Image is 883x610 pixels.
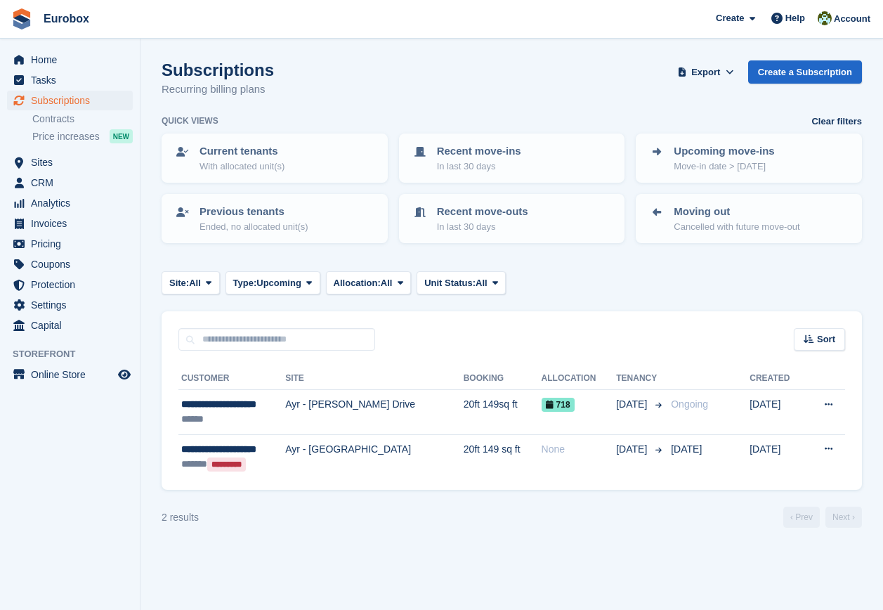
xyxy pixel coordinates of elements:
[285,390,463,435] td: Ayr - [PERSON_NAME] Drive
[750,390,804,435] td: [DATE]
[780,507,865,528] nav: Page
[7,234,133,254] a: menu
[200,160,284,174] p: With allocated unit(s)
[637,195,861,242] a: Moving out Cancelled with future move-out
[417,271,506,294] button: Unit Status: All
[7,316,133,335] a: menu
[334,276,381,290] span: Allocation:
[817,332,835,346] span: Sort
[542,368,617,390] th: Allocation
[31,173,115,193] span: CRM
[31,50,115,70] span: Home
[811,115,862,129] a: Clear filters
[7,254,133,274] a: menu
[189,276,201,290] span: All
[162,115,218,127] h6: Quick views
[400,135,624,181] a: Recent move-ins In last 30 days
[256,276,301,290] span: Upcoming
[748,60,862,84] a: Create a Subscription
[200,220,308,234] p: Ended, no allocated unit(s)
[400,195,624,242] a: Recent move-outs In last 30 days
[116,366,133,383] a: Preview store
[31,365,115,384] span: Online Store
[32,112,133,126] a: Contracts
[381,276,393,290] span: All
[11,8,32,30] img: stora-icon-8386f47178a22dfd0bd8f6a31ec36ba5ce8667c1dd55bd0f319d3a0aa187defe.svg
[13,347,140,361] span: Storefront
[7,295,133,315] a: menu
[616,442,650,457] span: [DATE]
[31,91,115,110] span: Subscriptions
[464,434,542,479] td: 20ft 149 sq ft
[32,129,133,144] a: Price increases NEW
[437,160,521,174] p: In last 30 days
[163,135,386,181] a: Current tenants With allocated unit(s)
[7,173,133,193] a: menu
[7,152,133,172] a: menu
[285,434,463,479] td: Ayr - [GEOGRAPHIC_DATA]
[31,295,115,315] span: Settings
[7,50,133,70] a: menu
[163,195,386,242] a: Previous tenants Ended, no allocated unit(s)
[716,11,744,25] span: Create
[834,12,870,26] span: Account
[464,368,542,390] th: Booking
[200,143,284,160] p: Current tenants
[110,129,133,143] div: NEW
[616,397,650,412] span: [DATE]
[674,143,774,160] p: Upcoming move-ins
[437,143,521,160] p: Recent move-ins
[7,214,133,233] a: menu
[674,204,799,220] p: Moving out
[31,70,115,90] span: Tasks
[225,271,320,294] button: Type: Upcoming
[542,442,617,457] div: None
[818,11,832,25] img: Lorna Russell
[7,70,133,90] a: menu
[437,220,528,234] p: In last 30 days
[476,276,488,290] span: All
[32,130,100,143] span: Price increases
[162,60,274,79] h1: Subscriptions
[326,271,412,294] button: Allocation: All
[178,368,285,390] th: Customer
[169,276,189,290] span: Site:
[162,82,274,98] p: Recurring billing plans
[750,368,804,390] th: Created
[542,398,575,412] span: 718
[750,434,804,479] td: [DATE]
[464,390,542,435] td: 20ft 149sq ft
[7,193,133,213] a: menu
[200,204,308,220] p: Previous tenants
[675,60,737,84] button: Export
[671,398,708,410] span: Ongoing
[437,204,528,220] p: Recent move-outs
[7,275,133,294] a: menu
[674,220,799,234] p: Cancelled with future move-out
[7,91,133,110] a: menu
[31,275,115,294] span: Protection
[783,507,820,528] a: Previous
[31,214,115,233] span: Invoices
[691,65,720,79] span: Export
[637,135,861,181] a: Upcoming move-ins Move-in date > [DATE]
[31,254,115,274] span: Coupons
[233,276,257,290] span: Type:
[31,234,115,254] span: Pricing
[285,368,463,390] th: Site
[31,152,115,172] span: Sites
[785,11,805,25] span: Help
[162,271,220,294] button: Site: All
[424,276,476,290] span: Unit Status:
[31,193,115,213] span: Analytics
[31,316,115,335] span: Capital
[616,368,665,390] th: Tenancy
[7,365,133,384] a: menu
[671,443,702,455] span: [DATE]
[162,510,199,525] div: 2 results
[38,7,95,30] a: Eurobox
[825,507,862,528] a: Next
[674,160,774,174] p: Move-in date > [DATE]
